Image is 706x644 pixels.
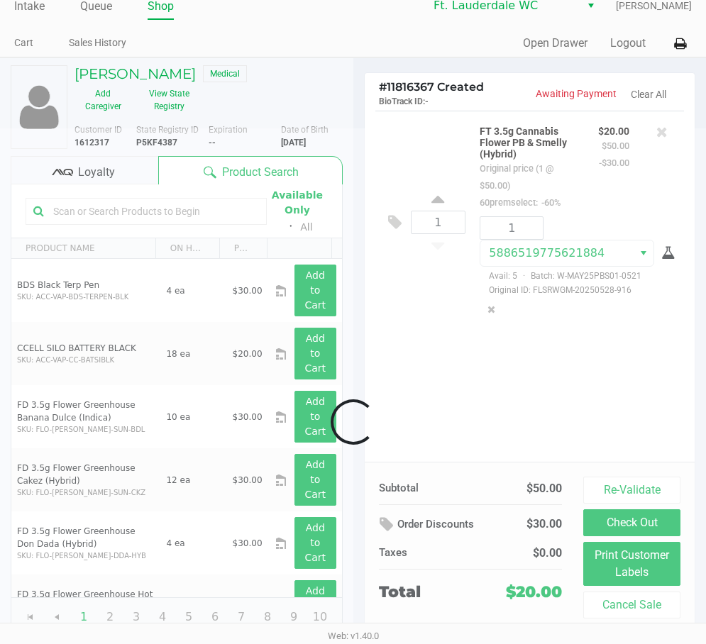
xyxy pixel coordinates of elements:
button: Add Caregiver [75,82,132,118]
button: View State Registry [132,82,198,118]
span: - [425,96,429,106]
p: Awaiting Payment [529,87,617,101]
span: Date of Birth [281,125,329,135]
button: Clear All [631,87,666,102]
a: Sales History [69,34,126,52]
span: Expiration [209,125,248,135]
p: FT 3.5g Cannabis Flower PB & Smelly (Hybrid) [480,122,577,160]
span: # [379,80,387,94]
a: Cart [14,34,33,52]
p: $20.00 [598,122,629,137]
h5: [PERSON_NAME] [75,65,196,82]
span: BioTrack ID: [379,96,425,106]
span: Medical [203,65,247,82]
span: Web: v1.40.0 [328,631,379,641]
span: State Registry ID [136,125,199,135]
span: 11816367 Created [379,80,484,94]
span: Customer ID [75,125,122,135]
